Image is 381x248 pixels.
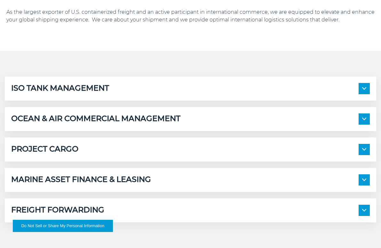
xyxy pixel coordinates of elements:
button: Do Not Sell or Share My Personal Information [13,220,113,232]
h5: ISO TANK MANAGEMENT [11,83,109,94]
h5: FREIGHT FORWARDING [11,205,104,216]
h5: OCEAN & AIR COMMERCIAL MANAGEMENT [11,113,180,125]
img: arrow [362,209,366,211]
h5: MARINE ASSET FINANCE & LEASING [11,174,151,186]
p: As the largest exporter of U.S. containerized freight and an active participant in international ... [6,8,375,24]
img: arrow [362,148,366,151]
img: arrow [362,178,366,181]
img: arrow [362,87,366,90]
h5: PROJECT CARGO [11,144,78,155]
img: arrow [362,118,366,120]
